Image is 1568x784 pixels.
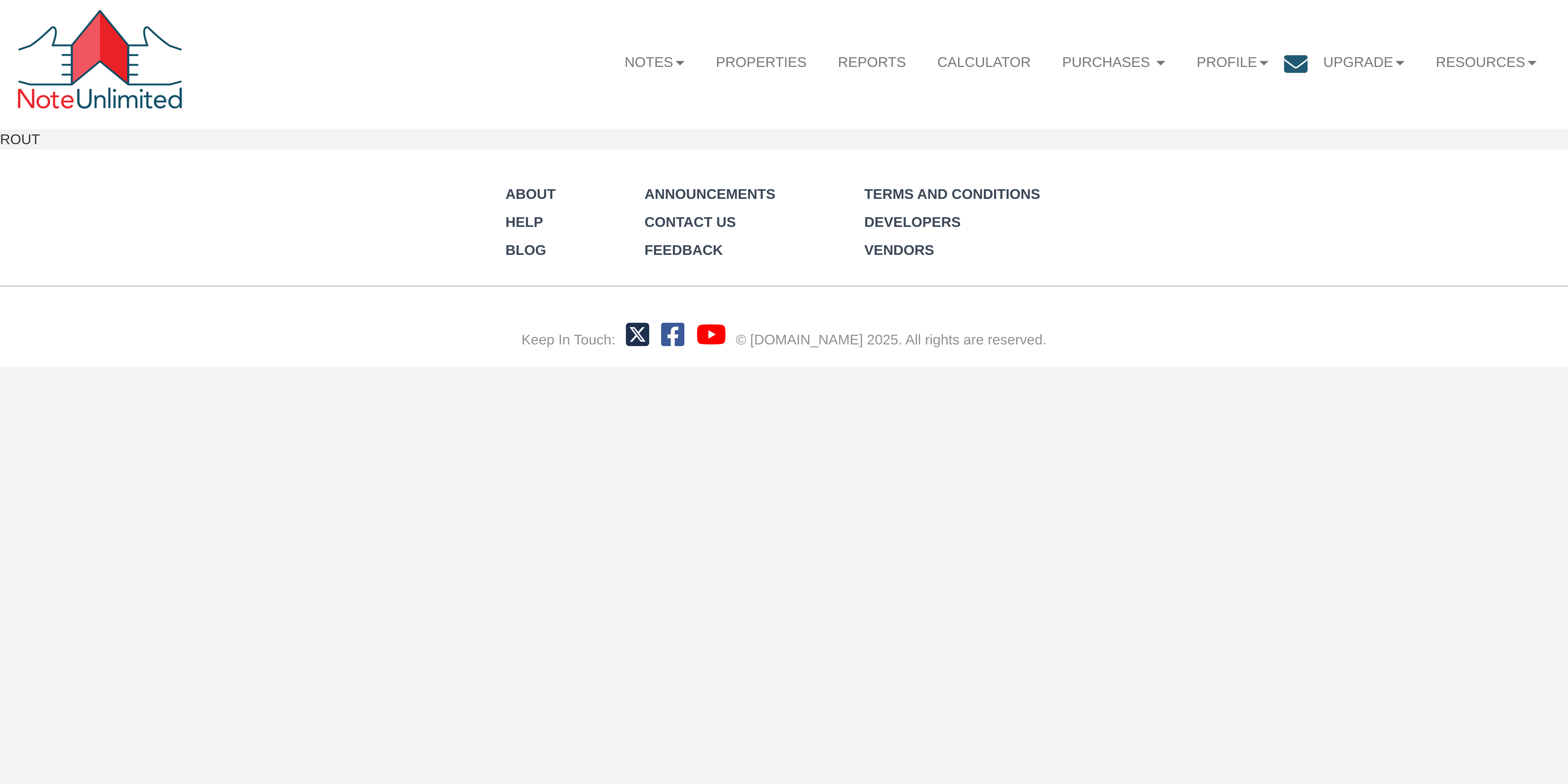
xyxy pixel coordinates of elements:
a: Calculator [922,44,1046,80]
a: Reports [822,44,922,80]
a: Resources [1420,44,1552,81]
a: Profile [1181,44,1284,81]
a: Blog [505,242,546,258]
a: Developers [864,214,961,230]
a: Announcements [644,186,775,202]
a: Terms and Conditions [864,186,1040,202]
a: Purchases [1046,44,1181,81]
a: Feedback [644,242,723,258]
div: © [DOMAIN_NAME] 2025. All rights are reserved. [736,330,1046,350]
div: Keep In Touch: [521,330,615,350]
a: About [505,186,556,202]
a: Help [505,214,543,230]
a: Contact Us [644,214,736,230]
a: Properties [700,44,822,80]
a: Notes [609,44,700,81]
a: Vendors [864,242,934,258]
a: Upgrade [1308,44,1420,81]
